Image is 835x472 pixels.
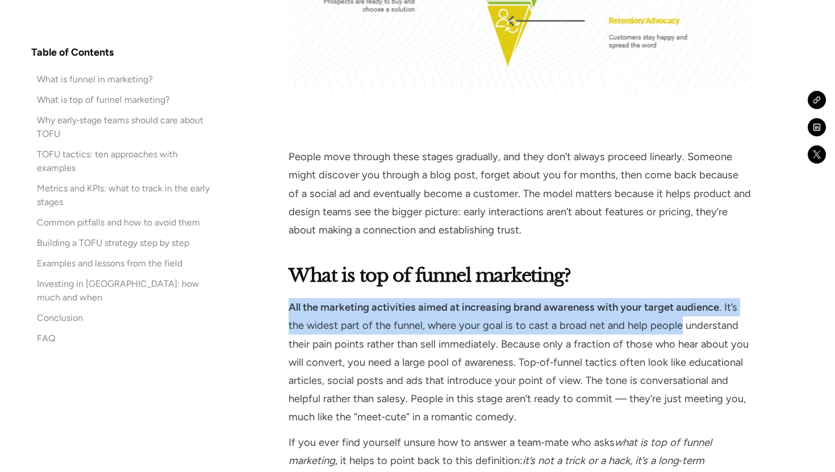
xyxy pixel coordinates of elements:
div: Investing in [GEOGRAPHIC_DATA]: how much and when [37,277,211,304]
div: Examples and lessons from the field [37,257,182,270]
div: TOFU tactics: ten approaches with examples [37,148,211,175]
a: What is top of funnel marketing? [31,93,211,107]
div: Why early‑stage teams should care about TOFU [37,114,211,141]
a: Why early‑stage teams should care about TOFU [31,114,211,141]
a: Examples and lessons from the field [31,257,211,270]
strong: What is top of funnel marketing? [289,264,571,287]
a: FAQ [31,332,211,345]
h4: Table of Contents [31,45,114,59]
div: Conclusion [37,311,83,325]
p: People move through these stages gradually, and they don’t always proceed linearly. Someone might... [289,148,751,239]
div: FAQ [37,332,55,345]
p: . It’s the widest part of the funnel, where your goal is to cast a broad net and help people unde... [289,298,751,426]
div: Building a TOFU strategy step by step [37,236,189,250]
div: What is funnel in marketing? [37,73,153,86]
a: Common pitfalls and how to avoid them [31,216,211,229]
div: Metrics and KPIs: what to track in the early stages [37,182,211,209]
a: Building a TOFU strategy step by step [31,236,211,250]
em: what is top of funnel marketing [289,436,712,467]
div: Common pitfalls and how to avoid them [37,216,200,229]
div: What is top of funnel marketing? [37,93,170,107]
a: Metrics and KPIs: what to track in the early stages [31,182,211,209]
a: Conclusion [31,311,211,325]
strong: All the marketing activities aimed at increasing brand awareness with your target audience [289,301,719,314]
a: TOFU tactics: ten approaches with examples [31,148,211,175]
a: What is funnel in marketing? [31,73,211,86]
a: Investing in [GEOGRAPHIC_DATA]: how much and when [31,277,211,304]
